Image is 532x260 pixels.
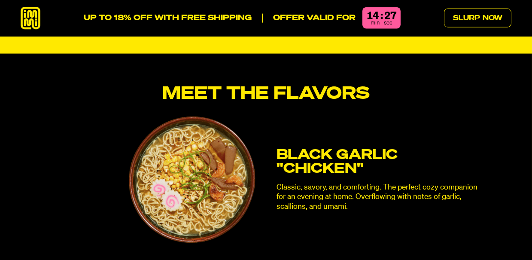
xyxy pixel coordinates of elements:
[129,116,255,243] img: Black Garlic
[277,148,480,176] h3: Black Garlic "Chicken"
[21,86,511,103] h2: Meet the flavors
[277,183,480,212] p: Classic, savory, and comforting. The perfect cozy companion for an evening at home. Overflowing w...
[444,9,511,28] a: Slurp Now
[262,14,356,23] p: Offer valid for
[367,11,379,21] div: 14
[371,20,380,26] span: min
[84,14,252,23] p: UP TO 18% OFF WITH FREE SHIPPING
[380,11,383,21] div: :
[384,20,392,26] span: sec
[4,221,81,256] iframe: Marketing Popup
[384,11,396,21] div: 27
